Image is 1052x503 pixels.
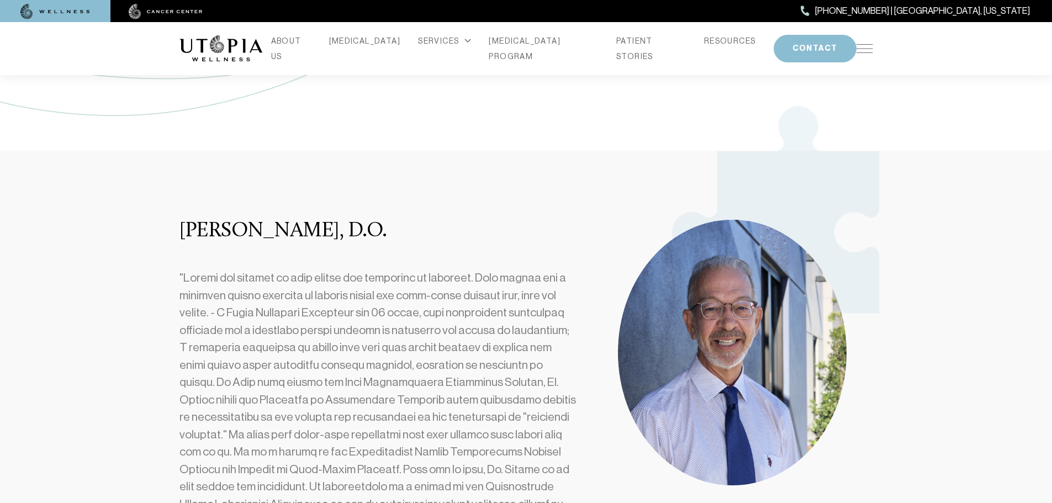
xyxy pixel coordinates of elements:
[704,33,756,49] a: RESOURCES
[179,220,579,243] h3: [PERSON_NAME], D.O.
[489,33,599,64] a: [MEDICAL_DATA] PROGRAM
[774,35,857,62] button: CONTACT
[129,4,203,19] img: cancer center
[672,106,879,358] img: decoration
[20,4,90,19] img: wellness
[801,4,1030,18] a: [PHONE_NUMBER] | [GEOGRAPHIC_DATA], [US_STATE]
[271,33,311,64] a: ABOUT US
[857,44,873,53] img: icon-hamburger
[618,220,847,485] img: Dr. Douglas L. Nelson, D.O.
[418,33,471,49] div: SERVICES
[329,33,401,49] a: [MEDICAL_DATA]
[616,33,686,64] a: PATIENT STORIES
[815,4,1030,18] span: [PHONE_NUMBER] | [GEOGRAPHIC_DATA], [US_STATE]
[179,35,262,62] img: logo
